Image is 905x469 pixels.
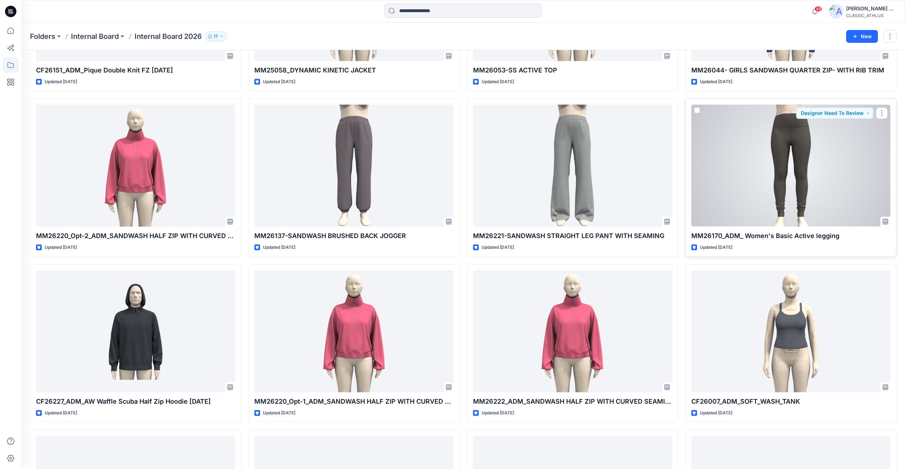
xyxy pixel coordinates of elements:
p: MM26220_Opt-2_ADM_SANDWASH HALF ZIP WITH CURVED SEAMING OPT-2 [36,231,235,241]
p: Updated [DATE] [700,244,732,251]
p: MM25058_DYNAMIC KINETIC JACKET [254,65,453,75]
p: Updated [DATE] [45,409,77,417]
p: MM26170_ADM_ Women's Basic Active legging [691,231,890,241]
p: Updated [DATE] [45,78,77,86]
p: Updated [DATE] [45,244,77,251]
span: 48 [814,6,822,12]
div: [PERSON_NAME] Cfai [846,4,896,13]
p: MM26044- GIRLS SANDWASH QUARTER ZIP- WITH RIB TRIM [691,65,890,75]
p: CF26007_ADM_SOFT_WASH_TANK [691,397,890,407]
p: Updated [DATE] [700,78,732,86]
p: MM26053-SS ACTIVE TOP [473,65,672,75]
p: Internal Board 2026 [134,31,202,41]
button: New [846,30,878,43]
p: CF26227_ADM_AW Waffle Scuba Half Zip Hoodie [DATE] [36,397,235,407]
p: CF26151_ADM_Pique Double Knit FZ [DATE] [36,65,235,75]
a: MM26220_Opt-2_ADM_SANDWASH HALF ZIP WITH CURVED SEAMING OPT-2 [36,105,235,226]
a: MM26170_ADM_ Women's Basic Active legging [691,105,890,226]
a: MM26220_Opt-1_ADM_SANDWASH HALF ZIP WITH CURVED SEAMING OPT-1 [254,270,453,392]
p: Updated [DATE] [482,78,514,86]
p: Updated [DATE] [482,244,514,251]
p: MM26222_ADM_SANDWASH HALF ZIP WITH CURVED SEAMING [473,397,672,407]
a: CF26007_ADM_SOFT_WASH_TANK [691,270,890,392]
p: Updated [DATE] [482,409,514,417]
p: MM26221-SANDWASH STRAIGHT LEG PANT WITH SEAMING [473,231,672,241]
p: MM26137-SANDWASH BRUSHED BACK JOGGER [254,231,453,241]
p: Updated [DATE] [263,78,295,86]
a: MM26137-SANDWASH BRUSHED BACK JOGGER [254,105,453,226]
p: Updated [DATE] [263,244,295,251]
img: avatar [829,4,843,19]
a: MM26221-SANDWASH STRAIGHT LEG PANT WITH SEAMING [473,105,672,226]
p: 17 [214,32,218,40]
a: MM26222_ADM_SANDWASH HALF ZIP WITH CURVED SEAMING [473,270,672,392]
a: Folders [30,31,55,41]
p: Updated [DATE] [700,409,732,417]
a: Internal Board [71,31,119,41]
a: CF26227_ADM_AW Waffle Scuba Half Zip Hoodie 29SEP25 [36,270,235,392]
p: Updated [DATE] [263,409,295,417]
div: CLASSIC_ATHLUX [846,13,896,18]
button: 17 [205,31,227,41]
p: MM26220_Opt-1_ADM_SANDWASH HALF ZIP WITH CURVED SEAMING OPT-1 [254,397,453,407]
